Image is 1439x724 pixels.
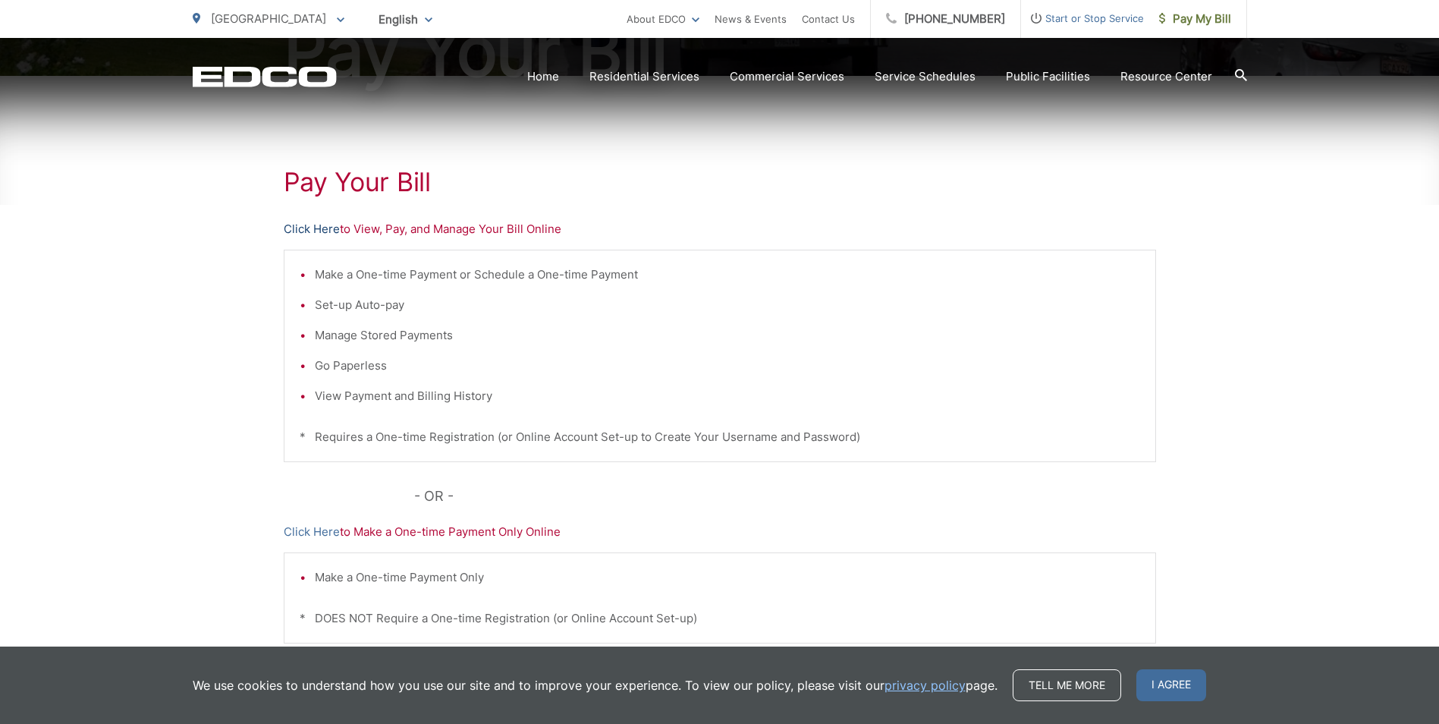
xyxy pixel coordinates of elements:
[1159,10,1231,28] span: Pay My Bill
[315,326,1140,345] li: Manage Stored Payments
[627,10,699,28] a: About EDCO
[315,568,1140,587] li: Make a One-time Payment Only
[300,428,1140,446] p: * Requires a One-time Registration (or Online Account Set-up to Create Your Username and Password)
[284,167,1156,197] h1: Pay Your Bill
[367,6,444,33] span: English
[315,357,1140,375] li: Go Paperless
[1120,68,1212,86] a: Resource Center
[1013,669,1121,701] a: Tell me more
[284,523,1156,541] p: to Make a One-time Payment Only Online
[284,220,340,238] a: Click Here
[193,66,337,87] a: EDCD logo. Return to the homepage.
[527,68,559,86] a: Home
[589,68,699,86] a: Residential Services
[315,387,1140,405] li: View Payment and Billing History
[875,68,976,86] a: Service Schedules
[715,10,787,28] a: News & Events
[284,220,1156,238] p: to View, Pay, and Manage Your Bill Online
[1136,669,1206,701] span: I agree
[284,523,340,541] a: Click Here
[211,11,326,26] span: [GEOGRAPHIC_DATA]
[193,676,998,694] p: We use cookies to understand how you use our site and to improve your experience. To view our pol...
[315,296,1140,314] li: Set-up Auto-pay
[730,68,844,86] a: Commercial Services
[1006,68,1090,86] a: Public Facilities
[315,266,1140,284] li: Make a One-time Payment or Schedule a One-time Payment
[414,485,1156,508] p: - OR -
[884,676,966,694] a: privacy policy
[300,609,1140,628] p: * DOES NOT Require a One-time Registration (or Online Account Set-up)
[802,10,855,28] a: Contact Us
